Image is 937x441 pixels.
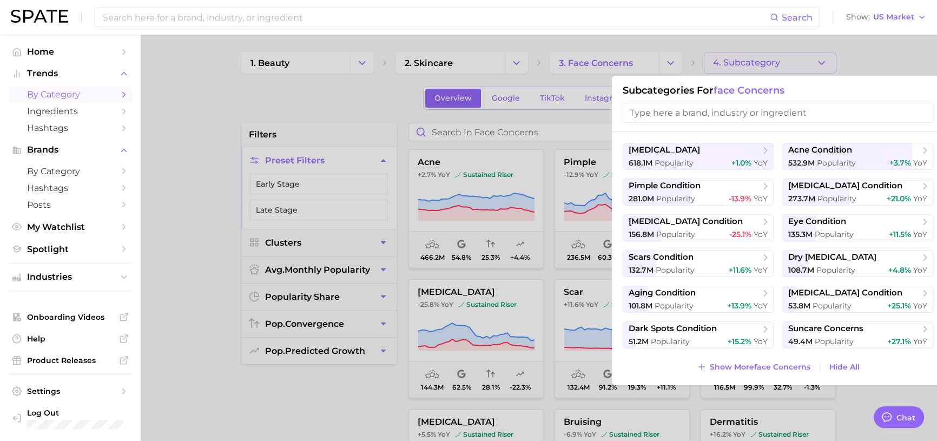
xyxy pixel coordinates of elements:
button: Trends [9,65,132,82]
input: Search here for a brand, industry, or ingredient [102,8,770,27]
button: aging condition101.8m Popularity+13.9% YoY [623,286,774,313]
a: Onboarding Videos [9,309,132,325]
span: 51.2m [629,337,649,346]
span: suncare concerns [788,324,863,334]
span: US Market [873,14,914,20]
span: +15.2% [728,337,751,346]
button: dark spots condition51.2m Popularity+15.2% YoY [623,321,774,348]
span: Trends [27,69,114,78]
span: acne condition [788,145,852,155]
span: YoY [754,229,768,239]
span: Settings [27,386,114,396]
span: Ingredients [27,106,114,116]
span: YoY [754,337,768,346]
span: +4.8% [888,265,911,275]
button: Hide All [827,360,862,374]
span: Popularity [655,301,694,311]
a: Ingredients [9,103,132,120]
span: eye condition [788,216,846,227]
span: Hide All [829,363,860,372]
span: Onboarding Videos [27,312,114,322]
span: YoY [754,158,768,168]
a: Spotlight [9,241,132,258]
span: Popularity [815,229,854,239]
span: YoY [754,265,768,275]
span: Popularity [817,194,856,203]
button: [MEDICAL_DATA] condition53.8m Popularity+25.1% YoY [782,286,933,313]
span: 132.7m [629,265,654,275]
button: Show Moreface concerns [694,359,813,374]
span: My Watchlist [27,222,114,232]
span: YoY [913,337,927,346]
h1: Subcategories for [623,84,933,96]
span: YoY [913,301,927,311]
span: Brands [27,145,114,155]
span: +27.1% [887,337,911,346]
a: Log out. Currently logged in with e-mail cole.ingram@loreal.com. [9,405,132,432]
span: by Category [27,89,114,100]
span: 53.8m [788,301,810,311]
span: Hashtags [27,123,114,133]
button: acne condition532.9m Popularity+3.7% YoY [782,143,933,170]
span: [MEDICAL_DATA] condition [788,181,902,191]
span: Spotlight [27,244,114,254]
span: Popularity [816,265,855,275]
span: Popularity [813,301,852,311]
span: Show [846,14,870,20]
span: 49.4m [788,337,813,346]
input: Type here a brand, industry or ingredient [623,103,933,123]
span: Product Releases [27,356,114,365]
span: dry [MEDICAL_DATA] [788,252,876,262]
span: -25.1% [729,229,751,239]
span: Popularity [655,158,694,168]
span: +3.7% [889,158,911,168]
img: SPATE [11,10,68,23]
span: Industries [27,272,114,282]
span: [MEDICAL_DATA] condition [629,216,743,227]
span: [MEDICAL_DATA] condition [788,288,902,298]
span: scars condition [629,252,694,262]
span: 135.3m [788,229,813,239]
span: YoY [913,265,927,275]
button: dry [MEDICAL_DATA]108.7m Popularity+4.8% YoY [782,250,933,277]
button: pimple condition281.0m Popularity-13.9% YoY [623,179,774,206]
a: Hashtags [9,180,132,196]
a: Product Releases [9,352,132,368]
span: YoY [754,301,768,311]
span: Show More face concerns [710,363,810,372]
span: 281.0m [629,194,654,203]
span: +1.0% [731,158,751,168]
button: ShowUS Market [843,10,929,24]
span: YoY [913,229,927,239]
button: [MEDICAL_DATA] condition273.7m Popularity+21.0% YoY [782,179,933,206]
span: pimple condition [629,181,701,191]
span: Popularity [656,265,695,275]
button: [MEDICAL_DATA] condition156.8m Popularity-25.1% YoY [623,214,774,241]
a: Home [9,43,132,60]
span: 532.9m [788,158,815,168]
span: Popularity [651,337,690,346]
a: My Watchlist [9,219,132,235]
span: YoY [913,194,927,203]
span: Home [27,47,114,57]
a: by Category [9,86,132,103]
span: Popularity [656,194,695,203]
button: Industries [9,269,132,285]
span: 618.1m [629,158,652,168]
button: eye condition135.3m Popularity+11.5% YoY [782,214,933,241]
span: Popularity [817,158,856,168]
button: Brands [9,142,132,158]
span: Help [27,334,114,344]
span: Posts [27,200,114,210]
span: Search [782,12,813,23]
span: 108.7m [788,265,814,275]
span: +21.0% [887,194,911,203]
button: [MEDICAL_DATA]618.1m Popularity+1.0% YoY [623,143,774,170]
span: +11.5% [889,229,911,239]
span: Log Out [27,408,123,418]
a: Help [9,331,132,347]
button: scars condition132.7m Popularity+11.6% YoY [623,250,774,277]
span: Popularity [815,337,854,346]
span: YoY [754,194,768,203]
span: Hashtags [27,183,114,193]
